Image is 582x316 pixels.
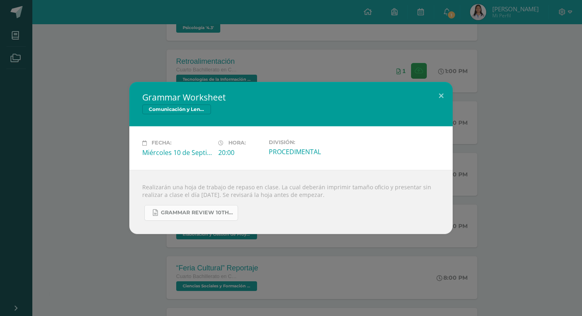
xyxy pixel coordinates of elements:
[142,92,440,103] h2: Grammar Worksheet
[269,139,338,145] label: División:
[430,82,453,109] button: Close (Esc)
[218,148,262,157] div: 20:00
[161,209,234,216] span: Grammar Review 10th grade Unit 3.docx
[269,147,338,156] div: PROCEDIMENTAL
[228,140,246,146] span: Hora:
[142,105,211,114] span: Comunicación y Lenguaje L3, Inglés 4
[142,148,212,157] div: Miércoles 10 de Septiembre
[144,205,238,221] a: Grammar Review 10th grade Unit 3.docx
[129,170,453,234] div: Realizarán una hoja de trabajo de repaso en clase. La cual deberán imprimir tamaño oficio y prese...
[152,140,171,146] span: Fecha:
